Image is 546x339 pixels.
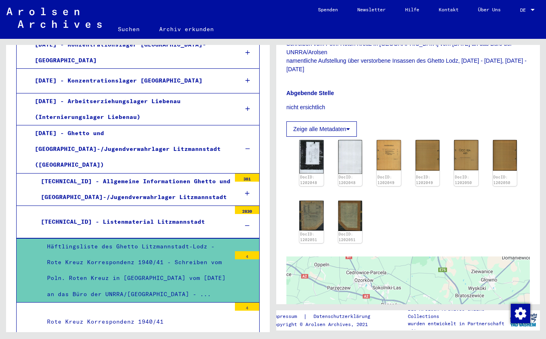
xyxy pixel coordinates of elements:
[299,201,324,231] img: 001.jpg
[338,201,363,231] img: 002.jpg
[286,23,530,74] p: Häftlingsliste des Ghetto [GEOGRAPHIC_DATA]-[GEOGRAPHIC_DATA] Rote Kreuz Korrespondenz 1940/41 Sc...
[235,174,259,182] div: 381
[339,232,356,242] a: DocID: 1202051
[286,103,530,112] p: nicht ersichtlich
[235,206,259,214] div: 2830
[339,175,356,185] a: DocID: 1202048
[286,90,334,96] b: Abgebende Stelle
[307,312,380,321] a: Datenschutzerklärung
[41,239,231,302] div: Häftlingsliste des Ghetto Litzmannstadt-Lodz - Rote Kreuz Korrespondenz 1940/41 - Schreiben vom P...
[493,140,517,170] img: 002.jpg
[378,175,395,185] a: DocID: 1202049
[271,312,380,321] div: |
[338,140,363,174] img: 002.jpg
[508,310,539,330] img: yv_logo.png
[271,321,380,328] p: Copyright © Arolsen Archives, 2021
[149,19,224,39] a: Archiv erkunden
[235,303,259,311] div: 4
[29,93,232,125] div: [DATE] - Arbeitserziehungslager Liebenau (Internierungslager Liebenau)
[108,19,149,39] a: Suchen
[235,251,259,259] div: 4
[416,140,440,170] img: 002.jpg
[299,140,324,174] img: 001.jpg
[300,232,317,242] a: DocID: 1202051
[300,175,317,185] a: DocID: 1202048
[493,175,510,185] a: DocID: 1202050
[408,320,507,335] p: wurden entwickelt in Partnerschaft mit
[286,121,357,137] button: Zeige alle Metadaten
[455,175,472,185] a: DocID: 1202050
[29,125,232,173] div: [DATE] - Ghetto und [GEOGRAPHIC_DATA]-/Jugendverwahrlager Litzmannstadt ([GEOGRAPHIC_DATA])
[408,305,507,320] p: Die Arolsen Archives Online-Collections
[454,140,478,170] img: 001.jpg
[520,7,529,13] span: DE
[511,304,530,323] img: Zustimmung ändern
[29,37,232,68] div: [DATE] - Konzentrationslager [GEOGRAPHIC_DATA]-[GEOGRAPHIC_DATA]
[271,312,303,321] a: Impressum
[35,174,231,205] div: [TECHNICAL_ID] - Allgemeine Informationen Ghetto und [GEOGRAPHIC_DATA]-/Jugendverwahrlager Litzma...
[6,8,102,28] img: Arolsen_neg.svg
[29,73,232,89] div: [DATE] - Konzentrationslager [GEOGRAPHIC_DATA]
[510,303,530,323] div: Zustimmung ändern
[416,175,433,185] a: DocID: 1202049
[377,140,401,170] img: 001.jpg
[41,314,231,330] div: Rote Kreuz Korrespondenz 1940/41
[35,214,231,230] div: [TECHNICAL_ID] - Listenmaterial Litzmannstadt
